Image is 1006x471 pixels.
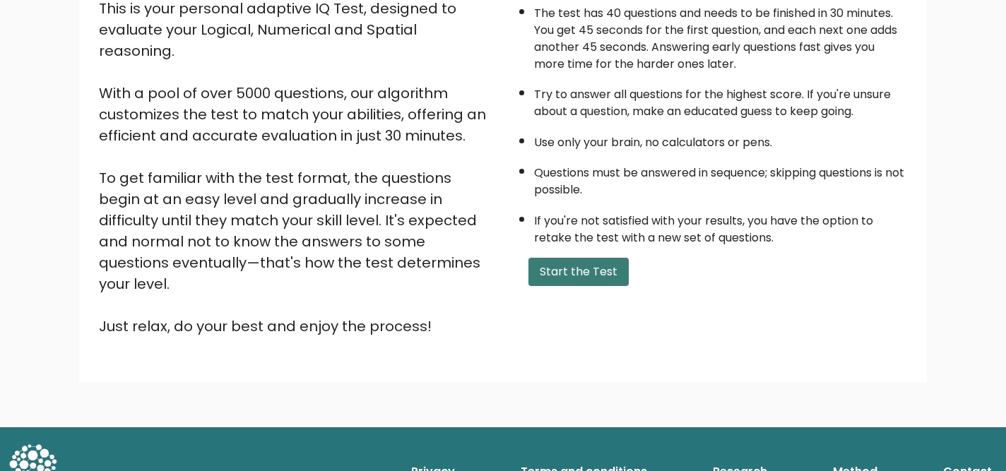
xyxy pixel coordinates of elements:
[534,127,907,151] li: Use only your brain, no calculators or pens.
[534,79,907,120] li: Try to answer all questions for the highest score. If you're unsure about a question, make an edu...
[534,205,907,246] li: If you're not satisfied with your results, you have the option to retake the test with a new set ...
[534,157,907,198] li: Questions must be answered in sequence; skipping questions is not possible.
[528,258,629,286] button: Start the Test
